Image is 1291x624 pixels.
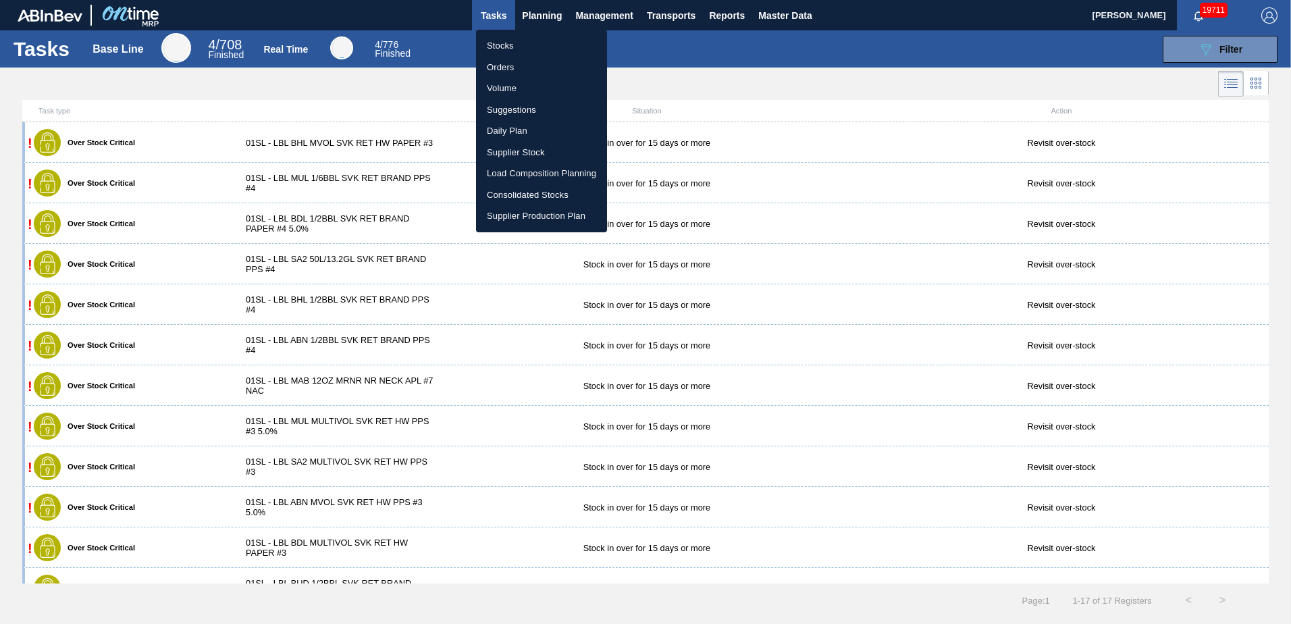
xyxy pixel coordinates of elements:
a: Suggestions [476,99,607,121]
a: Load Composition Planning [476,163,607,184]
a: Daily Plan [476,120,607,142]
a: Volume [476,78,607,99]
a: Supplier Stock [476,142,607,163]
a: Orders [476,57,607,78]
a: Stocks [476,35,607,57]
a: Consolidated Stocks [476,184,607,206]
a: Supplier Production Plan [476,205,607,227]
